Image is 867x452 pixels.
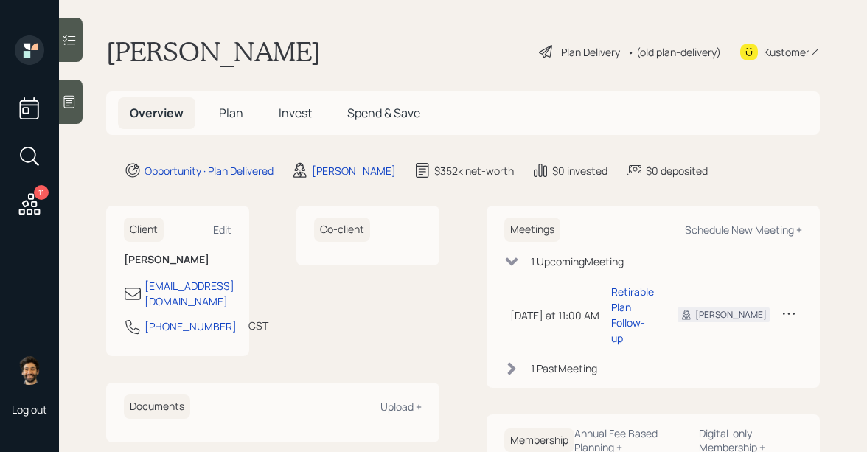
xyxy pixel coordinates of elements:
img: eric-schwartz-headshot.png [15,355,44,385]
div: Edit [213,223,231,237]
h6: Documents [124,394,190,419]
span: Invest [279,105,312,121]
span: Plan [219,105,243,121]
div: Schedule New Meeting + [685,223,802,237]
h6: Meetings [504,218,560,242]
div: Upload + [380,400,422,414]
div: [EMAIL_ADDRESS][DOMAIN_NAME] [144,278,234,309]
div: [PERSON_NAME] [695,308,767,321]
h6: [PERSON_NAME] [124,254,231,266]
div: Retirable Plan Follow-up [611,284,654,346]
div: • (old plan-delivery) [627,44,721,60]
div: [DATE] at 11:00 AM [510,307,599,323]
div: 11 [34,185,49,200]
div: Opportunity · Plan Delivered [144,163,274,178]
div: Log out [12,403,47,417]
div: 1 Past Meeting [531,361,597,376]
h6: Client [124,218,164,242]
div: CST [248,318,268,333]
div: [PERSON_NAME] [312,163,396,178]
div: $352k net-worth [434,163,514,178]
div: $0 deposited [646,163,708,178]
div: 1 Upcoming Meeting [531,254,624,269]
div: Plan Delivery [561,44,620,60]
span: Overview [130,105,184,121]
h1: [PERSON_NAME] [106,35,321,68]
span: Spend & Save [347,105,420,121]
div: $0 invested [552,163,607,178]
h6: Co-client [314,218,370,242]
div: Kustomer [764,44,809,60]
div: [PHONE_NUMBER] [144,319,237,334]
